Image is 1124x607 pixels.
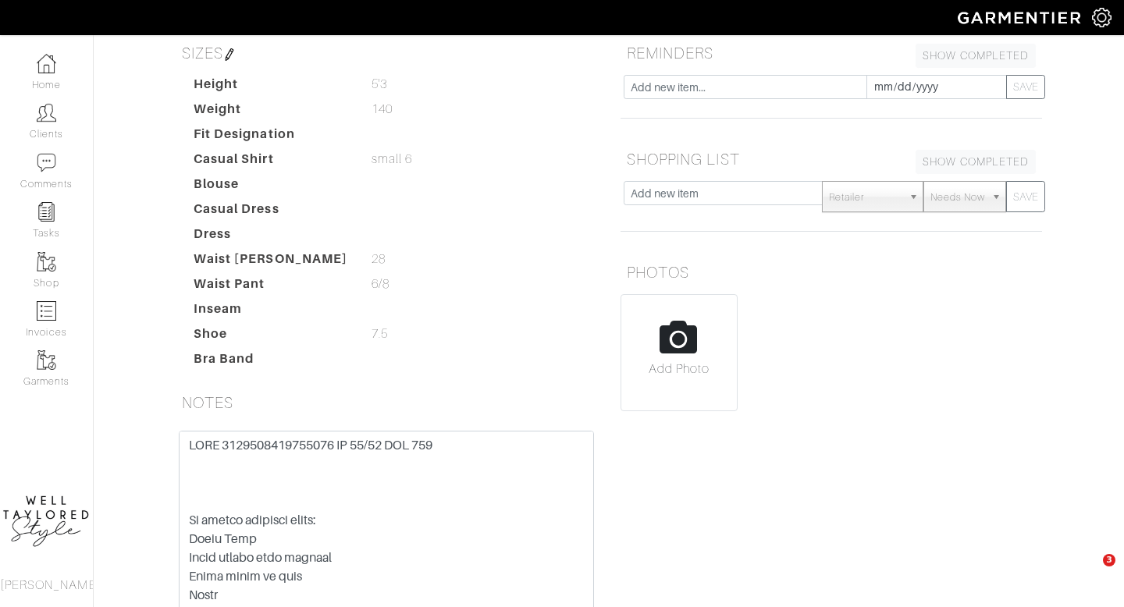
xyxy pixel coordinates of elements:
[37,153,56,172] img: comment-icon-a0a6a9ef722e966f86d9cbdc48e553b5cf19dbc54f86b18d962a5391bc8f6eb6.png
[182,275,360,300] dt: Waist Pant
[37,350,56,370] img: garments-icon-b7da505a4dc4fd61783c78ac3ca0ef83fa9d6f193b1c9dc38574b1d14d53ca28.png
[372,150,412,169] span: small 6
[182,75,360,100] dt: Height
[1006,75,1045,99] button: SAVE
[372,250,386,268] span: 28
[624,181,823,205] input: Add new item
[1006,181,1045,212] button: SAVE
[950,4,1092,31] img: garmentier-logo-header-white-b43fb05a5012e4ada735d5af1a66efaba907eab6374d6393d1fbf88cb4ef424d.png
[916,44,1036,68] a: SHOW COMPLETED
[372,325,388,343] span: 7.5
[621,144,1042,175] h5: SHOPPING LIST
[1071,554,1108,591] iframe: Intercom live chat
[372,100,393,119] span: 140
[1103,554,1115,566] span: 3
[182,350,360,374] dt: Bra Band
[182,325,360,350] dt: Shoe
[621,257,1042,288] h5: PHOTOS
[182,125,360,150] dt: Fit Designation
[182,150,360,175] dt: Casual Shirt
[223,48,236,61] img: pen-cf24a1663064a2ec1b9c1bd2387e9de7a2fa800b781884d57f21acf72779bad2.png
[37,54,56,73] img: dashboard-icon-dbcd8f5a0b271acd01030246c82b418ddd0df26cd7fceb0bd07c9910d44c42f6.png
[182,300,360,325] dt: Inseam
[182,175,360,200] dt: Blouse
[930,182,985,213] span: Needs Now
[37,103,56,122] img: clients-icon-6bae9207a08558b7cb47a8932f037763ab4055f8c8b6bfacd5dc20c3e0201464.png
[829,182,902,213] span: Retailer
[621,37,1042,69] h5: REMINDERS
[182,250,360,275] dt: Waist [PERSON_NAME]
[372,275,389,293] span: 6/8
[624,75,867,99] input: Add new item...
[916,150,1036,174] a: SHOW COMPLETED
[1092,8,1112,27] img: gear-icon-white-bd11855cb880d31180b6d7d6211b90ccbf57a29d726f0c71d8c61bd08dd39cc2.png
[37,252,56,272] img: garments-icon-b7da505a4dc4fd61783c78ac3ca0ef83fa9d6f193b1c9dc38574b1d14d53ca28.png
[182,200,360,225] dt: Casual Dress
[182,225,360,250] dt: Dress
[372,75,387,94] span: 5'3
[37,202,56,222] img: reminder-icon-8004d30b9f0a5d33ae49ab947aed9ed385cf756f9e5892f1edd6e32f2345188e.png
[182,100,360,125] dt: Weight
[176,37,597,69] h5: SIZES
[176,387,597,418] h5: NOTES
[37,301,56,321] img: orders-icon-0abe47150d42831381b5fb84f609e132dff9fe21cb692f30cb5eec754e2cba89.png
